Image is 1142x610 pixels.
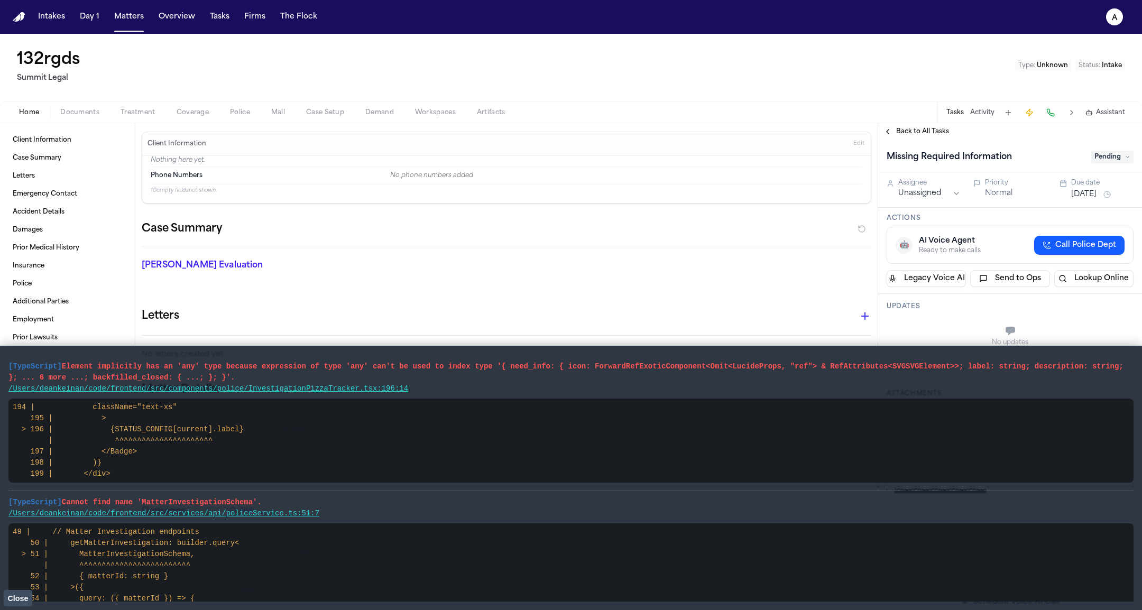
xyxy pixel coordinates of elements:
[919,236,981,246] div: AI Voice Agent
[177,108,209,117] span: Coverage
[970,270,1049,287] button: Send to Ops
[390,171,862,180] div: No phone numbers added
[1043,105,1058,120] button: Make a Call
[13,208,65,216] span: Accident Details
[1071,179,1134,187] div: Due date
[882,149,1016,165] h1: Missing Required Information
[1101,188,1113,201] button: Snooze task
[19,108,39,117] span: Home
[240,7,270,26] button: Firms
[13,136,71,144] span: Client Information
[13,154,61,162] span: Case Summary
[13,190,77,198] span: Emergency Contact
[850,135,868,152] button: Edit
[1018,62,1035,69] span: Type :
[8,221,126,238] a: Damages
[1102,62,1122,69] span: Intake
[154,7,199,26] button: Overview
[8,293,126,310] a: Additional Parties
[900,240,909,251] span: 🤖
[1034,236,1125,255] button: Call Police Dept
[887,214,1134,223] h3: Actions
[34,7,69,26] button: Intakes
[8,186,126,202] a: Emergency Contact
[8,132,126,149] a: Client Information
[13,244,79,252] span: Prior Medical History
[1071,189,1097,200] button: [DATE]
[8,275,126,292] a: Police
[985,179,1047,187] div: Priority
[887,302,1134,311] h3: Updates
[1091,151,1134,163] span: Pending
[1015,60,1071,71] button: Edit Type: Unknown
[13,298,69,306] span: Additional Parties
[887,338,1134,347] div: No updates
[8,168,126,184] a: Letters
[121,108,155,117] span: Treatment
[985,188,1012,199] button: Normal
[1085,108,1125,117] button: Assistant
[1079,62,1100,69] span: Status :
[230,108,250,117] span: Police
[365,108,394,117] span: Demand
[13,280,32,288] span: Police
[887,270,966,287] button: Legacy Voice AI
[13,12,25,22] a: Home
[415,108,456,117] span: Workspaces
[8,311,126,328] a: Employment
[13,226,43,234] span: Damages
[1022,105,1037,120] button: Create Immediate Task
[477,108,505,117] span: Artifacts
[1054,270,1134,287] button: Lookup Online
[276,7,321,26] button: The Flock
[145,140,208,148] h3: Client Information
[878,127,954,136] button: Back to All Tasks
[17,51,80,70] button: Edit matter name
[1055,240,1116,251] span: Call Police Dept
[1001,105,1016,120] button: Add Task
[142,308,179,325] h1: Letters
[970,108,994,117] button: Activity
[13,12,25,22] img: Finch Logo
[110,7,148,26] button: Matters
[151,156,862,167] p: Nothing here yet.
[1075,60,1125,71] button: Edit Status: Intake
[271,108,285,117] span: Mail
[142,259,376,272] p: [PERSON_NAME] Evaluation
[8,239,126,256] a: Prior Medical History
[60,108,99,117] span: Documents
[8,150,126,167] a: Case Summary
[8,204,126,220] a: Accident Details
[13,172,35,180] span: Letters
[13,262,44,270] span: Insurance
[17,51,80,70] h1: 132rgds
[946,108,964,117] button: Tasks
[8,329,126,346] a: Prior Lawsuits
[206,7,234,26] button: Tasks
[13,334,58,342] span: Prior Lawsuits
[1112,14,1118,22] text: a
[898,179,961,187] div: Assignee
[8,257,126,274] a: Insurance
[13,316,54,324] span: Employment
[853,140,864,147] span: Edit
[1096,108,1125,117] span: Assistant
[306,108,344,117] span: Case Setup
[151,187,862,195] p: 10 empty fields not shown.
[1037,62,1068,69] span: Unknown
[17,72,84,85] h2: Summit Legal
[151,171,202,180] span: Phone Numbers
[919,246,981,255] div: Ready to make calls
[142,220,222,237] h2: Case Summary
[896,127,949,136] span: Back to All Tasks
[76,7,104,26] button: Day 1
